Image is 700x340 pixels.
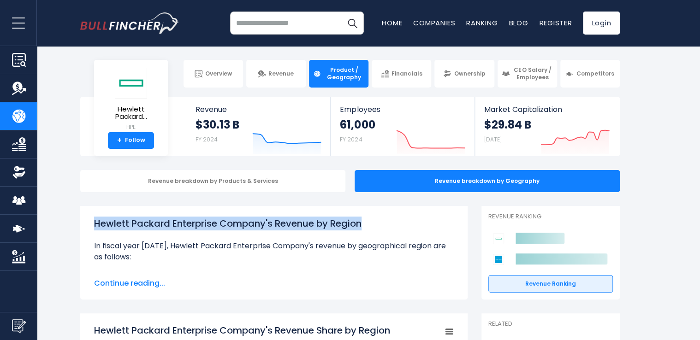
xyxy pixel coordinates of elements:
[246,60,306,88] a: Revenue
[331,97,474,156] a: Employees 61,000 FY 2024
[94,324,390,337] tspan: Hewlett Packard Enterprise Company's Revenue Share by Region
[108,132,154,149] a: +Follow
[509,18,528,28] a: Blog
[382,18,402,28] a: Home
[341,12,364,35] button: Search
[101,67,161,132] a: Hewlett Packard... HPE
[484,117,531,132] strong: $29.84 B
[340,135,362,143] small: FY 2024
[493,254,504,265] img: Cisco Systems competitors logo
[196,117,239,132] strong: $30.13 B
[475,97,619,156] a: Market Capitalization $29.84 B [DATE]
[268,70,294,77] span: Revenue
[94,240,454,263] p: In fiscal year [DATE], Hewlett Packard Enterprise Company's revenue by geographical region are as...
[196,105,321,114] span: Revenue
[355,170,620,192] div: Revenue breakdown by Geography
[493,233,504,244] img: Hewlett Packard Enterprise Company competitors logo
[539,18,572,28] a: Register
[101,106,160,121] span: Hewlett Packard...
[94,217,454,230] h1: Hewlett Packard Enterprise Company's Revenue by Region
[101,123,160,131] small: HPE
[392,70,422,77] span: Financials
[454,70,485,77] span: Ownership
[413,18,455,28] a: Companies
[484,135,502,143] small: [DATE]
[340,105,465,114] span: Employees
[488,213,613,221] p: Revenue Ranking
[94,278,454,289] span: Continue reading...
[560,60,620,88] a: Competitors
[103,270,141,281] b: Americas:
[324,66,364,81] span: Product / Geography
[80,170,345,192] div: Revenue breakdown by Products & Services
[340,117,375,132] strong: 61,000
[488,320,613,328] p: Related
[184,60,243,88] a: Overview
[309,60,368,88] a: Product / Geography
[583,12,620,35] a: Login
[576,70,614,77] span: Competitors
[80,12,179,34] a: Go to homepage
[498,60,557,88] a: CEO Salary / Employees
[512,66,553,81] span: CEO Salary / Employees
[372,60,431,88] a: Financials
[12,165,26,179] img: Ownership
[94,270,454,281] li: $13.24 B
[466,18,498,28] a: Ranking
[484,105,610,114] span: Market Capitalization
[80,12,179,34] img: bullfincher logo
[488,275,613,293] a: Revenue Ranking
[186,97,331,156] a: Revenue $30.13 B FY 2024
[434,60,494,88] a: Ownership
[196,135,218,143] small: FY 2024
[117,136,122,145] strong: +
[205,70,232,77] span: Overview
